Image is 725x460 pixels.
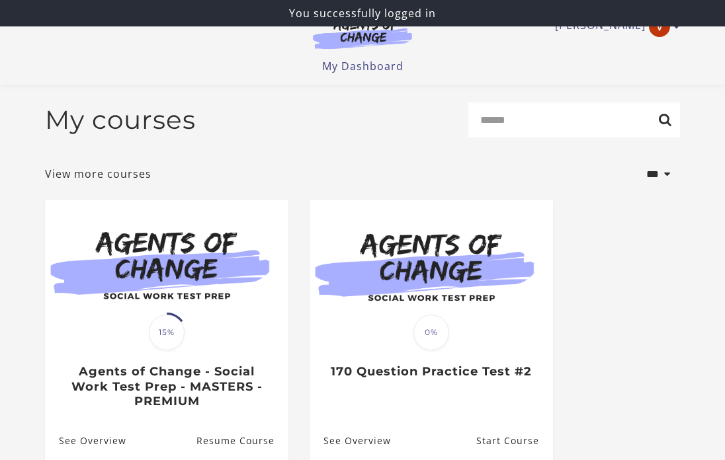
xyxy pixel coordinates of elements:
[45,166,151,182] a: View more courses
[555,16,673,37] a: Toggle menu
[322,59,404,73] a: My Dashboard
[413,315,449,350] span: 0%
[59,364,274,409] h3: Agents of Change - Social Work Test Prep - MASTERS - PREMIUM
[323,364,538,379] h3: 170 Question Practice Test #2
[5,5,720,21] p: You successfully logged in
[149,315,185,350] span: 15%
[299,19,426,49] img: Agents of Change Logo
[45,104,196,135] h2: My courses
